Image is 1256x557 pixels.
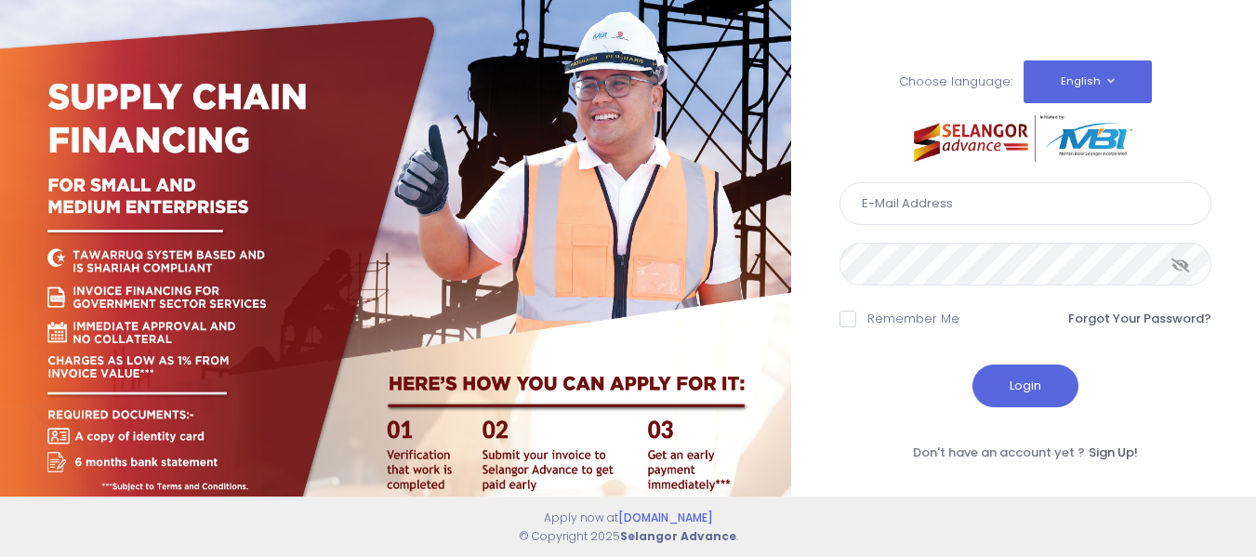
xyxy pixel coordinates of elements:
label: Remember Me [867,310,959,328]
strong: Selangor Advance [620,528,736,544]
a: [DOMAIN_NAME] [618,510,713,525]
input: E-Mail Address [840,182,1211,225]
span: Choose language: [899,73,1012,90]
button: English [1024,60,1152,103]
a: Sign Up! [1089,444,1138,461]
span: Apply now at © Copyright 2025 . [519,510,738,544]
a: Forgot Your Password? [1068,310,1211,328]
span: Don't have an account yet ? [913,444,1085,461]
img: selangor-advance.png [914,115,1137,162]
button: Login [972,365,1078,407]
